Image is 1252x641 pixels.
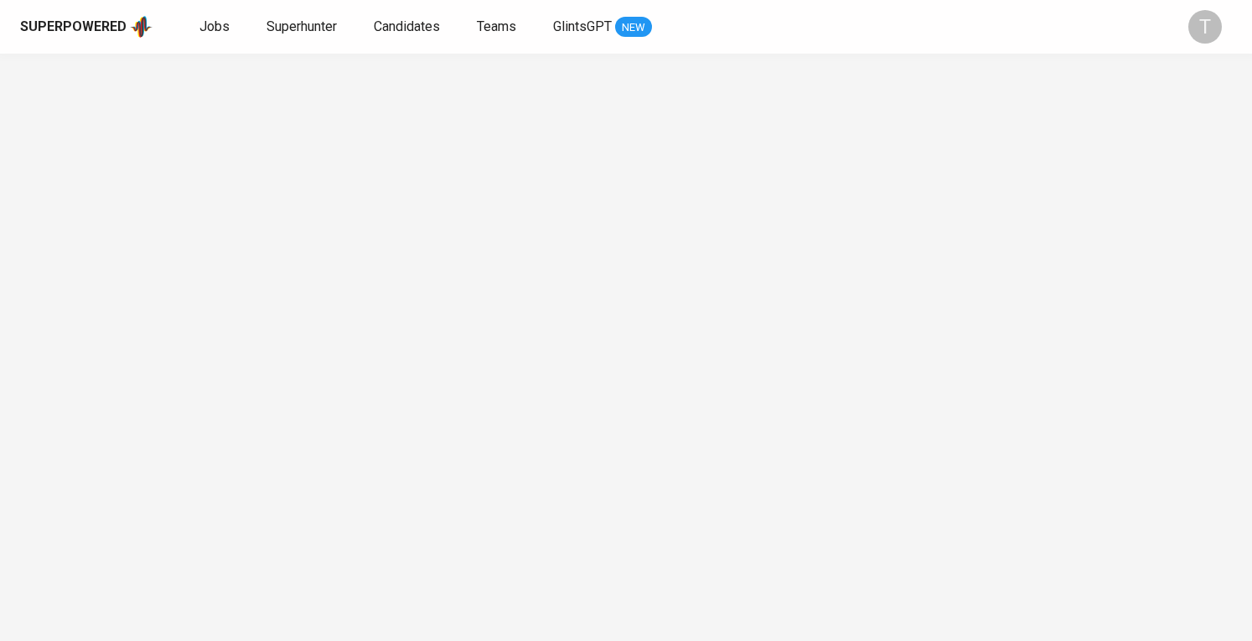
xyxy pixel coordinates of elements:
[199,17,233,38] a: Jobs
[374,18,440,34] span: Candidates
[615,19,652,36] span: NEW
[477,18,516,34] span: Teams
[199,18,230,34] span: Jobs
[553,18,612,34] span: GlintsGPT
[266,18,337,34] span: Superhunter
[1188,10,1222,44] div: T
[477,17,520,38] a: Teams
[130,14,153,39] img: app logo
[20,18,127,37] div: Superpowered
[266,17,340,38] a: Superhunter
[374,17,443,38] a: Candidates
[553,17,652,38] a: GlintsGPT NEW
[20,14,153,39] a: Superpoweredapp logo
